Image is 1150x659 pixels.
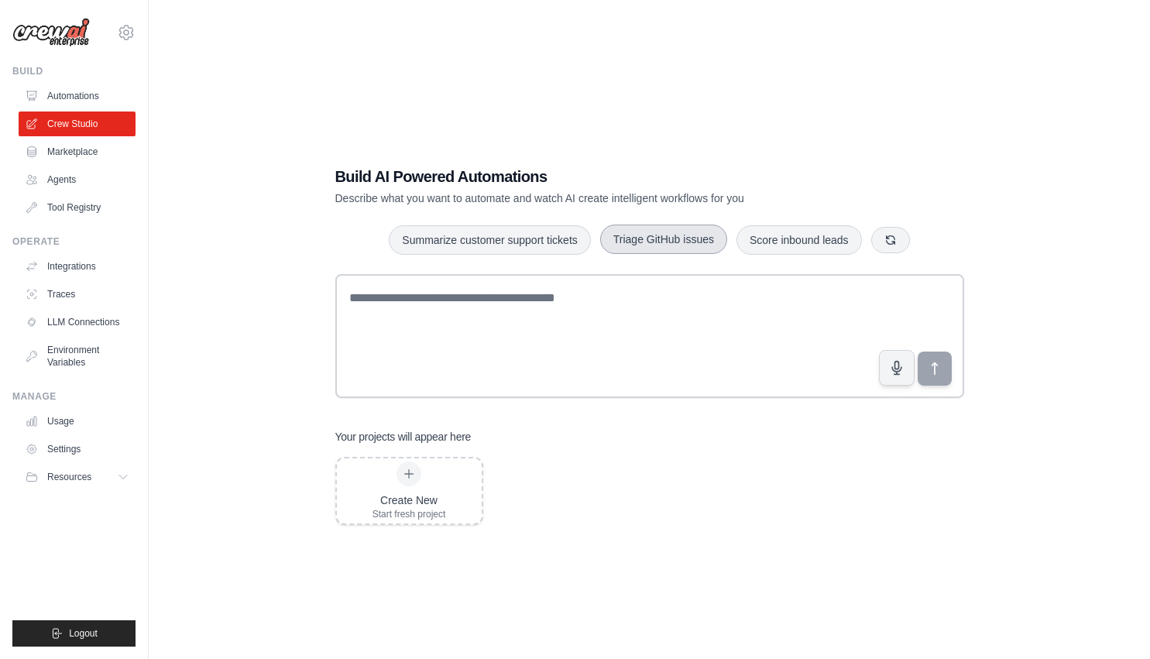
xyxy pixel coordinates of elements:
[1073,585,1150,659] iframe: Chat Widget
[879,350,915,386] button: Click to speak your automation idea
[47,471,91,483] span: Resources
[12,390,136,403] div: Manage
[19,195,136,220] a: Tool Registry
[69,627,98,640] span: Logout
[19,254,136,279] a: Integrations
[19,84,136,108] a: Automations
[372,508,446,520] div: Start fresh project
[19,112,136,136] a: Crew Studio
[19,167,136,192] a: Agents
[19,409,136,434] a: Usage
[19,310,136,335] a: LLM Connections
[372,493,446,508] div: Create New
[19,139,136,164] a: Marketplace
[12,235,136,248] div: Operate
[736,225,862,255] button: Score inbound leads
[19,282,136,307] a: Traces
[335,190,856,206] p: Describe what you want to automate and watch AI create intelligent workflows for you
[12,65,136,77] div: Build
[12,18,90,47] img: Logo
[871,227,910,253] button: Get new suggestions
[335,166,856,187] h1: Build AI Powered Automations
[335,429,472,444] h3: Your projects will appear here
[389,225,590,255] button: Summarize customer support tickets
[19,338,136,375] a: Environment Variables
[12,620,136,647] button: Logout
[600,225,727,254] button: Triage GitHub issues
[19,437,136,462] a: Settings
[19,465,136,489] button: Resources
